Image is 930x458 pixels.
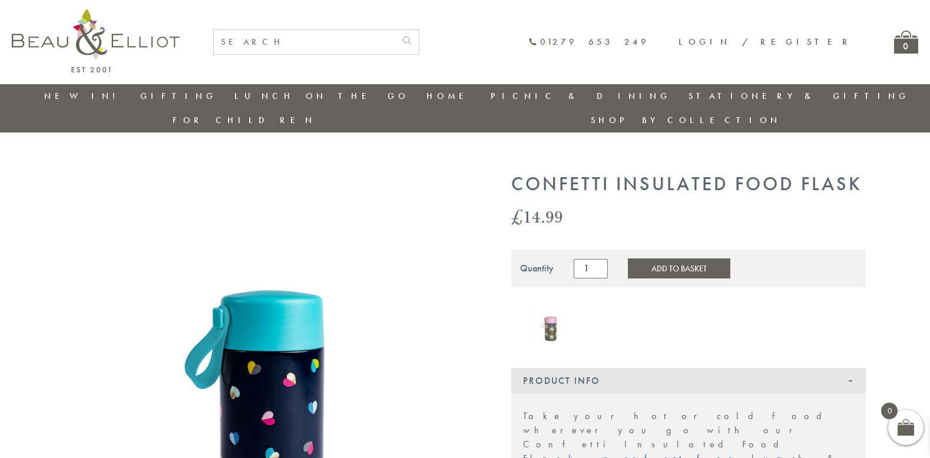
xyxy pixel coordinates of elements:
[511,204,563,228] bdi: 14.99
[529,305,572,348] img: Boho food flask Boho Insulated Food Flask
[511,174,866,195] h1: Confetti Insulated Food Flask
[140,90,217,102] a: Gifting
[628,258,730,278] button: Add to Basket
[591,114,781,126] a: Shop by collection
[574,259,608,278] input: Product quantity
[511,368,866,394] div: Product Info
[12,9,180,72] img: logo
[44,90,123,102] a: New in!
[234,90,409,102] a: Lunch On The Go
[173,114,316,126] a: For Children
[511,204,523,228] span: £
[529,305,572,350] a: Boho food flask Boho Insulated Food Flask
[894,31,918,54] a: 0
[520,263,554,274] div: Quantity
[214,30,395,54] input: SEARCH
[528,37,649,47] a: 01279 653 249
[426,90,474,102] a: Home
[679,36,853,48] a: Login / Register
[491,90,671,102] a: Picnic & Dining
[881,403,898,419] span: 0
[689,90,909,102] a: Stationery & Gifting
